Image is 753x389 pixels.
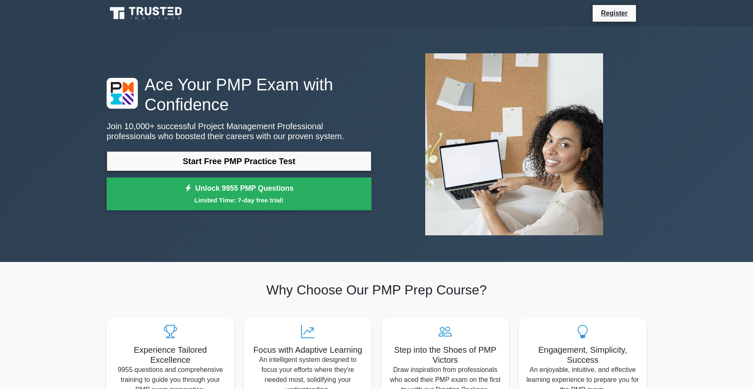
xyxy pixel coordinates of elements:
small: Limited Time: 7-day free trial! [117,195,361,205]
h1: Ace Your PMP Exam with Confidence [107,75,372,115]
a: Register [596,8,633,18]
h5: Step into the Shoes of PMP Victors [388,345,502,365]
a: Unlock 9955 PMP QuestionsLimited Time: 7-day free trial! [107,177,372,211]
h5: Focus with Adaptive Learning [251,345,365,355]
p: Join 10,000+ successful Project Management Professional professionals who boosted their careers w... [107,121,372,141]
h5: Experience Tailored Excellence [113,345,227,365]
h5: Engagement, Simplicity, Success [526,345,640,365]
a: Start Free PMP Practice Test [107,151,372,171]
h2: Why Choose Our PMP Prep Course? [107,282,646,298]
